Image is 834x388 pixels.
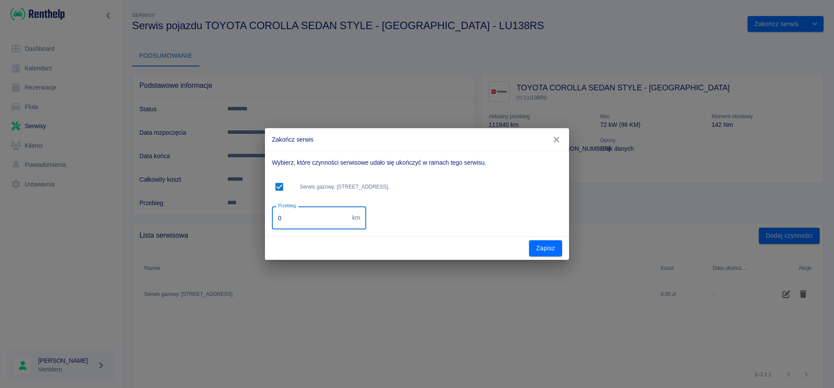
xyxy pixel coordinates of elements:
button: Zapisz [529,240,562,256]
span: Serwis gazowy. [STREET_ADDRESS]. [300,183,559,191]
h2: Zakończ serwis [265,128,569,151]
p: km [352,213,361,222]
label: Przebieg [278,202,296,209]
div: Serwis gazowy. [STREET_ADDRESS]. [272,174,562,199]
p: Wybierz, które czynności serwisowe udało się ukończyć w ramach tego serwisu. [272,158,562,167]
